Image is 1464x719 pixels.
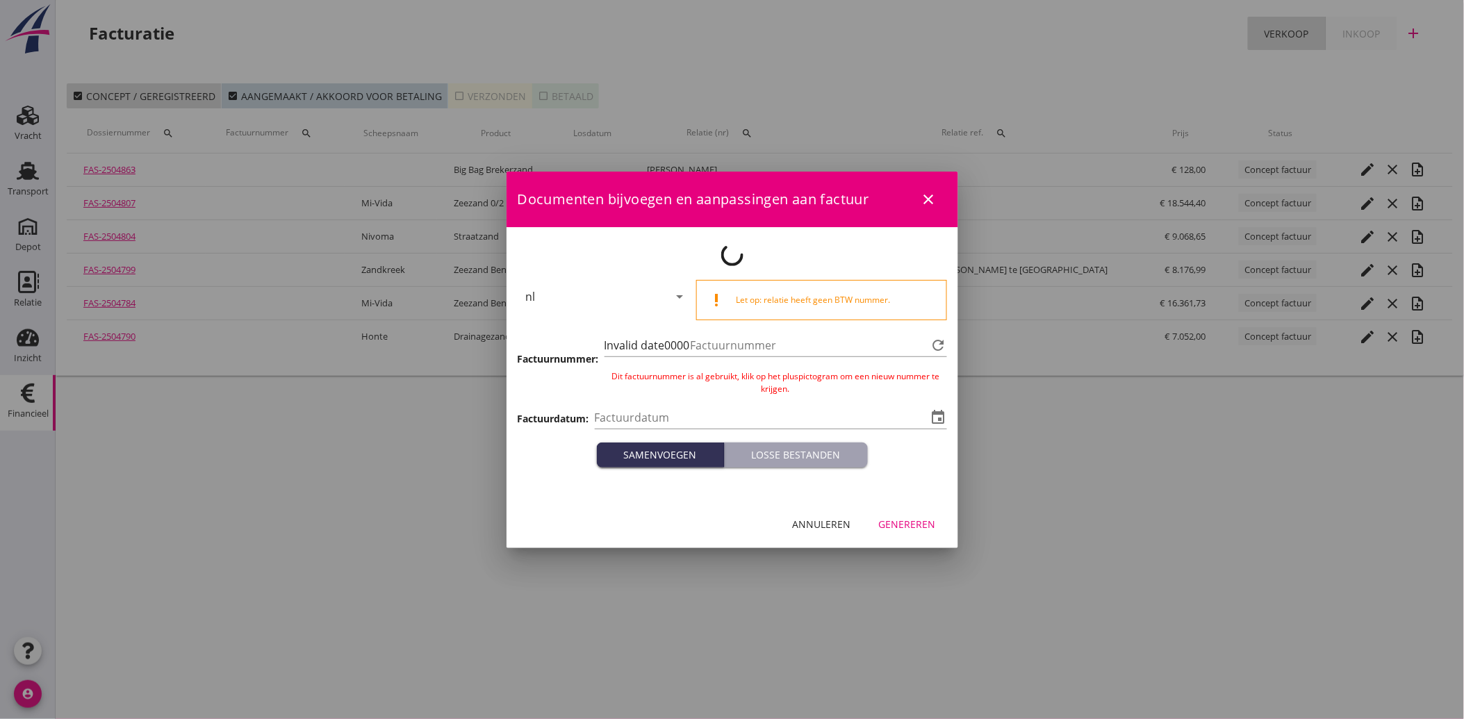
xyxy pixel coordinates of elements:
[930,409,947,426] i: event
[526,290,536,303] div: nl
[930,337,947,354] i: refresh
[604,370,947,395] div: Dit factuurnummer is al gebruikt, klik op het pluspictogram om een nieuw nummer te krijgen.
[725,443,868,468] button: Losse bestanden
[597,443,725,468] button: Samenvoegen
[736,294,935,306] div: Let op: relatie heeft geen BTW nummer.
[868,512,947,537] button: Genereren
[671,288,688,305] i: arrow_drop_down
[691,334,928,356] input: Factuurnummer
[595,406,928,429] input: Factuurdatum
[708,292,725,308] i: priority_high
[507,172,958,227] div: Documenten bijvoegen en aanpassingen aan factuur
[921,191,937,208] i: close
[518,411,589,426] h3: Factuurdatum:
[518,352,599,366] h3: Factuurnummer:
[604,337,690,354] span: Invalid date0000
[793,517,851,531] div: Annuleren
[879,517,936,531] div: Genereren
[730,447,862,462] div: Losse bestanden
[602,447,718,462] div: Samenvoegen
[782,512,862,537] button: Annuleren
